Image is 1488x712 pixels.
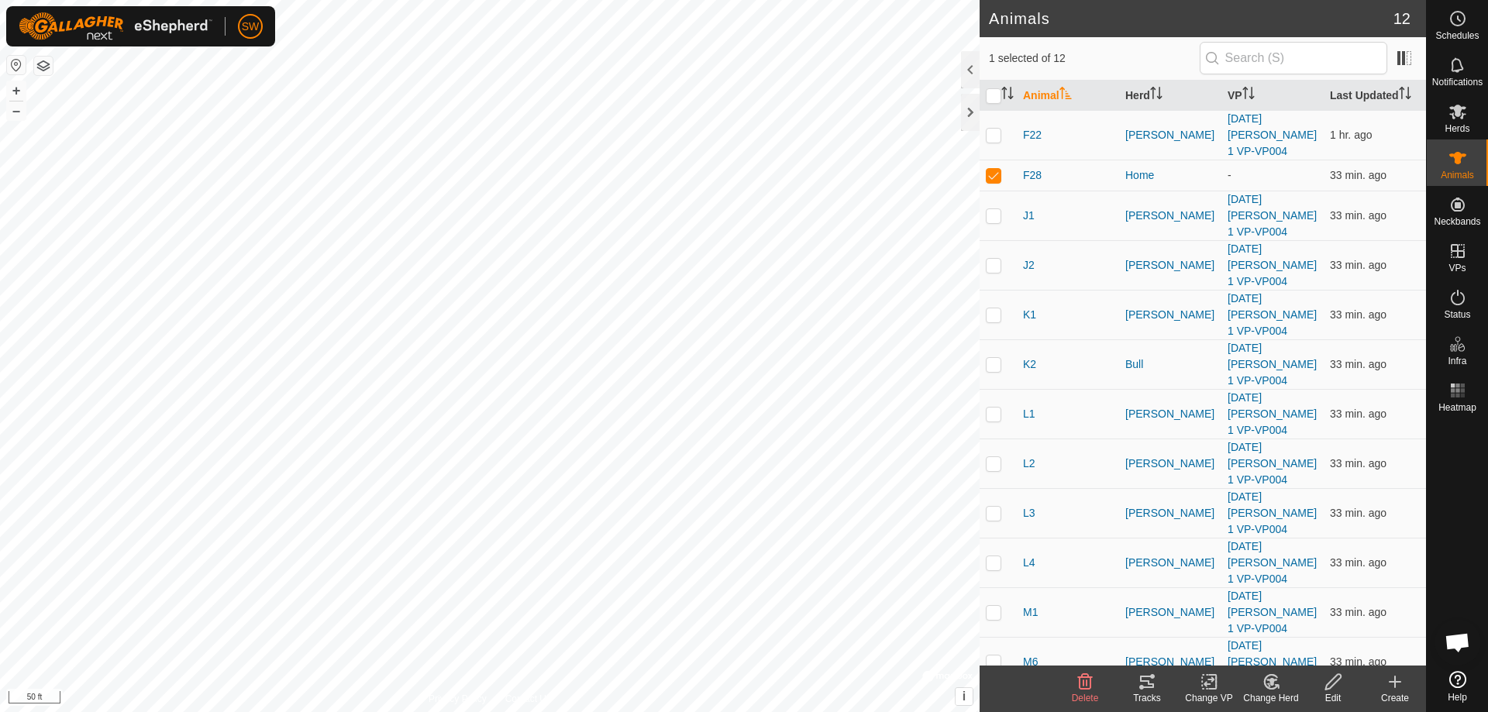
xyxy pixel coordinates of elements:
span: Oct 6, 2025, 8:36 AM [1330,507,1386,519]
span: Oct 6, 2025, 8:36 AM [1330,358,1386,370]
span: Oct 6, 2025, 8:36 AM [1330,209,1386,222]
span: Oct 6, 2025, 8:36 AM [1330,408,1386,420]
a: Privacy Policy [429,692,487,706]
span: J1 [1023,208,1035,224]
div: Home [1125,167,1215,184]
div: [PERSON_NAME] [1125,555,1215,571]
button: Map Layers [34,57,53,75]
span: Oct 6, 2025, 8:36 AM [1330,606,1386,618]
a: Contact Us [505,692,551,706]
div: [PERSON_NAME] [1125,307,1215,323]
div: [PERSON_NAME] [1125,604,1215,621]
a: [DATE] [PERSON_NAME] 1 VP-VP004 [1228,242,1317,287]
a: [DATE] [PERSON_NAME] 1 VP-VP004 [1228,391,1317,436]
span: Delete [1072,693,1099,703]
a: Help [1427,665,1488,708]
span: Schedules [1435,31,1479,40]
button: i [956,688,973,705]
div: [PERSON_NAME] [1125,406,1215,422]
button: – [7,101,26,120]
div: Open chat [1435,619,1481,666]
span: F22 [1023,127,1042,143]
th: VP [1221,81,1324,111]
div: Change Herd [1240,691,1302,705]
div: Create [1364,691,1426,705]
div: [PERSON_NAME] [1125,456,1215,472]
div: Edit [1302,691,1364,705]
p-sorticon: Activate to sort [1399,89,1411,101]
span: Help [1448,693,1467,702]
span: M6 [1023,654,1038,670]
div: [PERSON_NAME] [1125,654,1215,670]
th: Last Updated [1324,81,1426,111]
input: Search (S) [1200,42,1387,74]
span: Herds [1445,124,1469,133]
p-sorticon: Activate to sort [1001,89,1014,101]
span: K2 [1023,356,1036,373]
span: K1 [1023,307,1036,323]
div: [PERSON_NAME] [1125,505,1215,521]
span: Animals [1441,170,1474,180]
span: Notifications [1432,77,1483,87]
span: 12 [1393,7,1410,30]
img: Gallagher Logo [19,12,212,40]
span: SW [242,19,260,35]
span: L2 [1023,456,1035,472]
span: 1 selected of 12 [989,50,1200,67]
span: Heatmap [1438,403,1476,412]
a: [DATE] [PERSON_NAME] 1 VP-VP004 [1228,193,1317,238]
span: Oct 6, 2025, 8:36 AM [1330,556,1386,569]
button: + [7,81,26,100]
span: Oct 6, 2025, 8:36 AM [1330,655,1386,668]
p-sorticon: Activate to sort [1242,89,1255,101]
span: Oct 6, 2025, 8:36 AM [1330,308,1386,321]
div: [PERSON_NAME] [1125,127,1215,143]
span: i [963,690,966,703]
a: [DATE] [PERSON_NAME] 1 VP-VP004 [1228,342,1317,387]
div: [PERSON_NAME] [1125,208,1215,224]
span: Oct 6, 2025, 8:36 AM [1330,259,1386,271]
span: L1 [1023,406,1035,422]
a: [DATE] [PERSON_NAME] 1 VP-VP004 [1228,639,1317,684]
a: [DATE] [PERSON_NAME] 1 VP-VP004 [1228,441,1317,486]
span: M1 [1023,604,1038,621]
a: [DATE] [PERSON_NAME] 1 VP-VP004 [1228,292,1317,337]
button: Reset Map [7,56,26,74]
app-display-virtual-paddock-transition: - [1228,169,1231,181]
th: Animal [1017,81,1119,111]
div: Bull [1125,356,1215,373]
span: Oct 6, 2025, 7:36 AM [1330,129,1373,141]
p-sorticon: Activate to sort [1150,89,1162,101]
span: Oct 6, 2025, 8:36 AM [1330,169,1386,181]
span: VPs [1448,263,1466,273]
span: L3 [1023,505,1035,521]
span: J2 [1023,257,1035,273]
th: Herd [1119,81,1221,111]
span: Oct 6, 2025, 8:36 AM [1330,457,1386,470]
a: [DATE] [PERSON_NAME] 1 VP-VP004 [1228,490,1317,535]
a: [DATE] [PERSON_NAME] 1 VP-VP004 [1228,112,1317,157]
span: F28 [1023,167,1042,184]
div: Change VP [1178,691,1240,705]
span: Neckbands [1434,217,1480,226]
span: Status [1444,310,1470,319]
h2: Animals [989,9,1393,28]
a: [DATE] [PERSON_NAME] 1 VP-VP004 [1228,590,1317,635]
div: Tracks [1116,691,1178,705]
p-sorticon: Activate to sort [1059,89,1072,101]
span: L4 [1023,555,1035,571]
a: [DATE] [PERSON_NAME] 1 VP-VP004 [1228,540,1317,585]
div: [PERSON_NAME] [1125,257,1215,273]
span: Infra [1448,356,1466,366]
